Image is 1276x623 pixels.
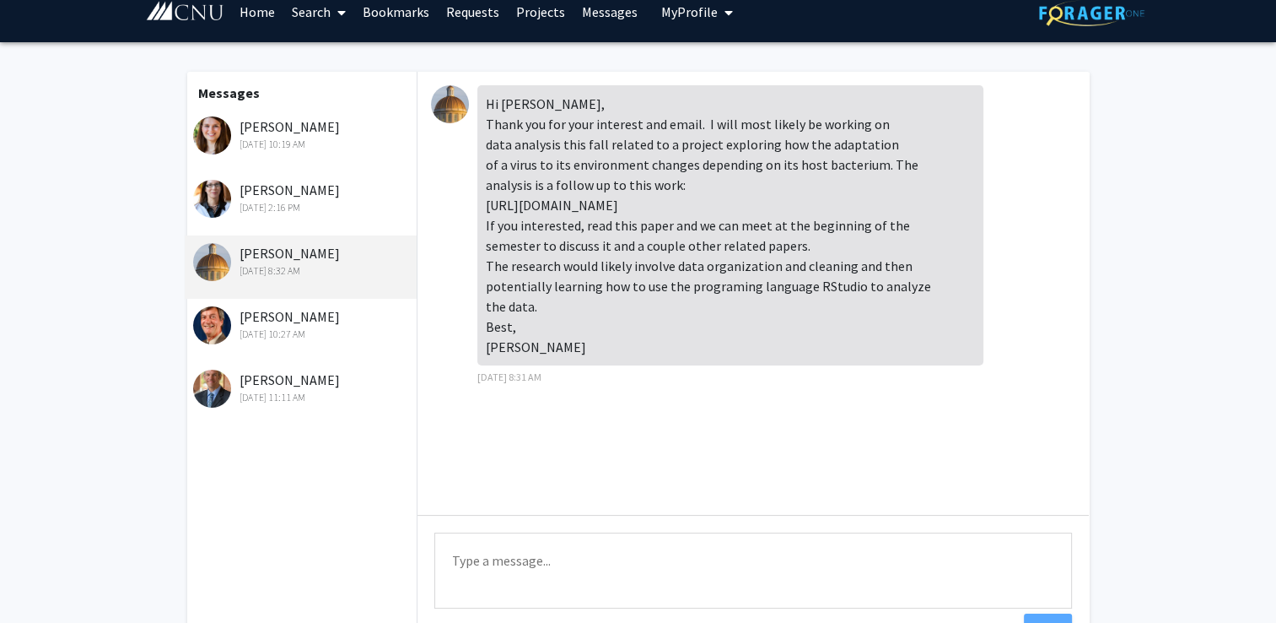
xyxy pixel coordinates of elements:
div: [DATE] 11:11 AM [193,390,413,405]
textarea: Message [434,533,1072,609]
div: [DATE] 2:16 PM [193,200,413,215]
img: Christopher Newport University Logo [145,1,225,22]
b: Messages [198,84,260,101]
img: Jen Knies [431,85,469,123]
img: Anna Salazar [193,180,231,218]
div: [PERSON_NAME] [193,370,413,405]
div: [PERSON_NAME] [193,180,413,215]
div: [PERSON_NAME] [193,306,413,342]
iframe: Chat [13,547,72,610]
div: [PERSON_NAME] [193,116,413,152]
img: Sara Black [193,116,231,154]
div: [DATE] 10:19 AM [193,137,413,152]
div: [DATE] 10:27 AM [193,327,413,342]
span: [DATE] 8:31 AM [477,371,541,383]
img: Jen Knies [193,243,231,281]
img: Harold Grau [193,306,231,344]
div: Hi [PERSON_NAME], Thank you for your interest and email. I will most likely be working on data an... [477,85,983,366]
img: Christopher Meighan [193,370,231,408]
div: [DATE] 8:32 AM [193,263,413,279]
span: My Profile [661,3,718,20]
div: [PERSON_NAME] [193,243,413,279]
